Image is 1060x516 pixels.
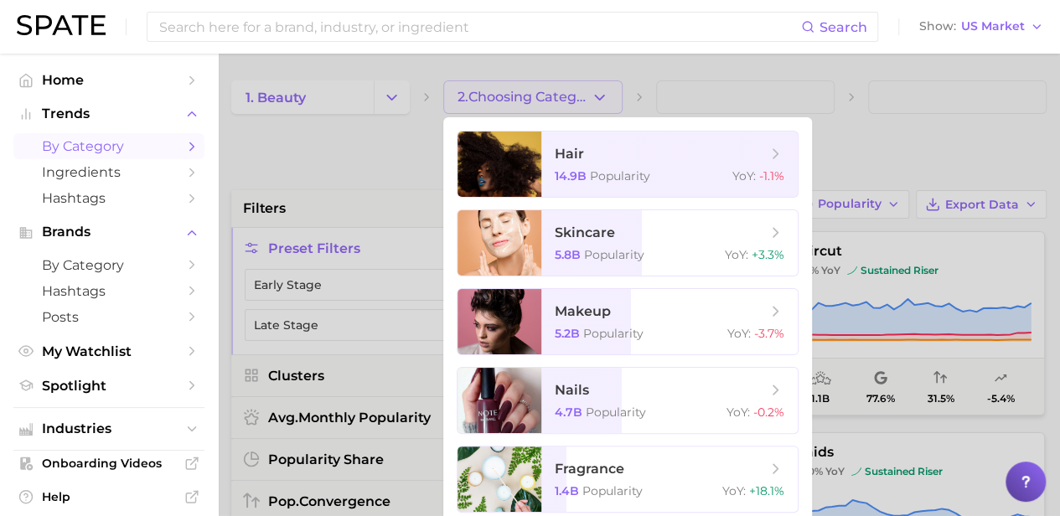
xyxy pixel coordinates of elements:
button: ShowUS Market [915,16,1047,38]
span: hair [555,146,584,162]
span: +18.1% [749,483,784,498]
span: Help [42,489,176,504]
span: Trends [42,106,176,121]
span: -1.1% [759,168,784,183]
span: 14.9b [555,168,587,183]
a: My Watchlist [13,338,204,364]
span: skincare [555,224,615,240]
span: Industries [42,421,176,436]
a: Help [13,484,204,509]
span: US Market [961,22,1025,31]
span: YoY : [726,405,750,420]
span: fragrance [555,461,624,477]
a: Ingredients [13,159,204,185]
span: YoY : [727,326,751,341]
span: makeup [555,303,611,319]
span: Hashtags [42,190,176,206]
a: Posts [13,304,204,330]
span: YoY : [722,483,746,498]
span: Popularity [586,405,646,420]
button: Brands [13,219,204,245]
span: Popularity [583,326,644,341]
span: Brands [42,224,176,240]
a: Hashtags [13,278,204,304]
span: nails [555,382,589,398]
button: Industries [13,416,204,441]
img: SPATE [17,15,106,35]
a: Hashtags [13,185,204,211]
span: 1.4b [555,483,579,498]
span: Popularity [582,483,643,498]
a: Spotlight [13,373,204,399]
span: My Watchlist [42,343,176,359]
span: Popularity [584,247,644,262]
span: Show [919,22,956,31]
span: Onboarding Videos [42,456,176,471]
span: Popularity [590,168,650,183]
span: Ingredients [42,164,176,180]
a: Home [13,67,204,93]
span: by Category [42,257,176,273]
input: Search here for a brand, industry, or ingredient [158,13,801,41]
a: by Category [13,133,204,159]
span: Posts [42,309,176,325]
span: by Category [42,138,176,154]
span: -3.7% [754,326,784,341]
span: +3.3% [752,247,784,262]
span: 4.7b [555,405,582,420]
span: -0.2% [753,405,784,420]
button: Trends [13,101,204,126]
span: Spotlight [42,378,176,394]
a: Onboarding Videos [13,451,204,476]
a: by Category [13,252,204,278]
span: 5.8b [555,247,581,262]
span: YoY : [732,168,756,183]
span: Hashtags [42,283,176,299]
span: Home [42,72,176,88]
span: 5.2b [555,326,580,341]
span: YoY : [725,247,748,262]
span: Search [820,19,867,35]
